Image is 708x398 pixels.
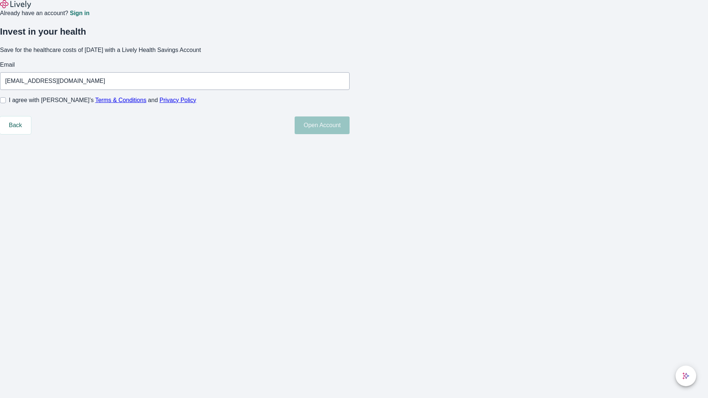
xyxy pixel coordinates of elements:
a: Privacy Policy [160,97,197,103]
a: Sign in [70,10,89,16]
span: I agree with [PERSON_NAME]’s and [9,96,196,105]
svg: Lively AI Assistant [682,372,690,380]
a: Terms & Conditions [95,97,146,103]
button: chat [676,366,696,386]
